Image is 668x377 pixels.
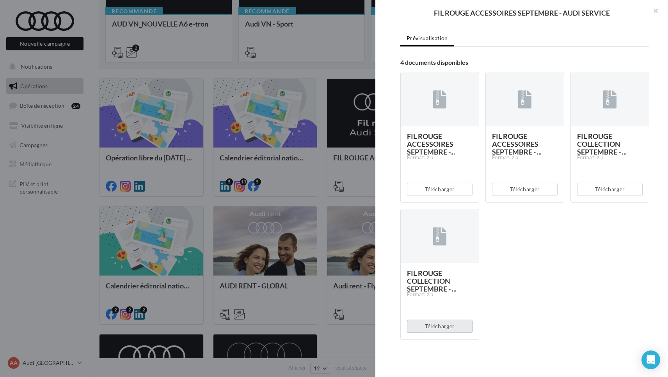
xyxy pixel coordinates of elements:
div: Format: zip [492,154,558,161]
div: 4 documents disponibles [400,59,649,66]
span: FIL ROUGE ACCESSOIRES SEPTEMBRE -... [407,132,455,156]
button: Télécharger [492,183,558,196]
div: Format: zip [407,154,473,161]
span: FIL ROUGE COLLECTION SEPTEMBRE - ... [577,132,627,156]
div: FIL ROUGE ACCESSOIRES SEPTEMBRE - AUDI SERVICE [388,9,656,16]
button: Télécharger [407,320,473,333]
div: Format: zip [577,154,643,161]
button: Télécharger [577,183,643,196]
button: Télécharger [407,183,473,196]
div: Format: zip [407,291,473,298]
span: FIL ROUGE COLLECTION SEPTEMBRE - ... [407,269,457,293]
div: Open Intercom Messenger [641,350,660,369]
span: FIL ROUGE ACCESSOIRES SEPTEMBRE - ... [492,132,542,156]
